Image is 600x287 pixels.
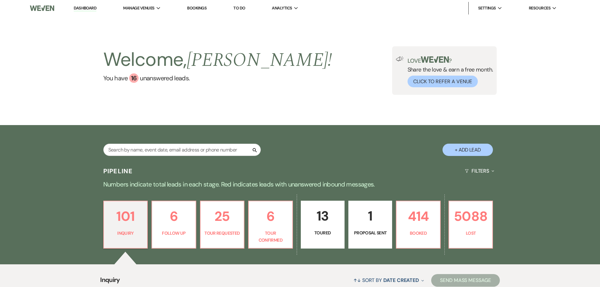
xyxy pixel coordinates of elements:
[103,46,332,73] h2: Welcome,
[353,277,361,284] span: ↑↓
[156,206,191,227] p: 6
[74,5,96,11] a: Dashboard
[108,206,143,227] p: 101
[123,5,154,11] span: Manage Venues
[443,144,493,156] button: + Add Lead
[305,229,340,236] p: Toured
[383,277,419,284] span: Date Created
[529,5,551,11] span: Resources
[453,230,489,237] p: Lost
[103,167,133,175] h3: Pipeline
[103,73,332,83] a: You have 16 unanswered leads.
[396,56,404,61] img: loud-speaker-illustration.svg
[421,56,449,63] img: weven-logo-green.svg
[233,5,245,11] a: To Do
[103,201,148,249] a: 101Inquiry
[404,56,493,87] div: Share the love & earn a free month.
[352,205,388,227] p: 1
[103,144,261,156] input: Search by name, event date, email address or phone number
[462,163,497,179] button: Filters
[408,56,493,64] p: Love ?
[108,230,143,237] p: Inquiry
[305,205,340,227] p: 13
[396,201,440,249] a: 414Booked
[301,201,345,249] a: 13Toured
[253,206,288,227] p: 6
[204,230,240,237] p: Tour Requested
[400,230,436,237] p: Booked
[272,5,292,11] span: Analytics
[187,46,332,75] span: [PERSON_NAME] !
[253,230,288,244] p: Tour Confirmed
[453,206,489,227] p: 5088
[151,201,196,249] a: 6Follow Up
[204,206,240,227] p: 25
[200,201,244,249] a: 25Tour Requested
[352,229,388,236] p: Proposal Sent
[156,230,191,237] p: Follow Up
[478,5,496,11] span: Settings
[348,201,392,249] a: 1Proposal Sent
[248,201,293,249] a: 6Tour Confirmed
[129,73,139,83] div: 16
[431,274,500,287] button: Send Mass Message
[449,201,493,249] a: 5088Lost
[30,2,54,15] img: Weven Logo
[400,206,436,227] p: 414
[73,179,527,189] p: Numbers indicate total leads in each stage. Red indicates leads with unanswered inbound messages.
[408,76,478,87] button: Click to Refer a Venue
[187,5,207,11] a: Bookings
